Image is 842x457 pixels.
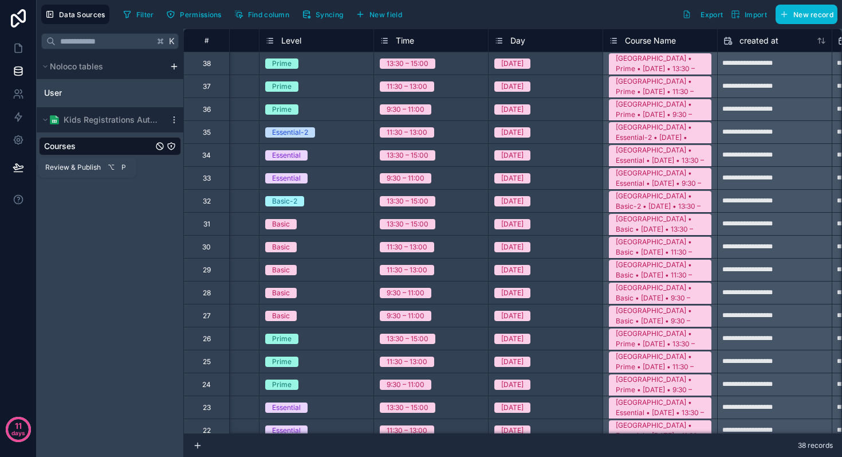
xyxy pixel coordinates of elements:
[387,357,427,367] div: 11:30 – 13:00
[281,35,301,46] span: Level
[202,243,211,252] div: 30
[387,219,428,229] div: 13:30 – 15:00
[387,425,427,436] div: 11:30 – 13:00
[203,311,211,321] div: 27
[678,5,727,24] button: Export
[162,6,225,23] button: Permissions
[387,380,424,390] div: 9:30 – 11:00
[203,59,211,68] div: 38
[501,242,524,252] div: [DATE]
[298,6,352,23] a: Syncing
[39,84,181,102] div: User
[501,219,524,229] div: [DATE]
[387,104,424,115] div: 9:30 – 11:00
[119,163,128,172] span: P
[387,150,428,161] div: 13:30 – 15:00
[272,127,308,138] div: Essential-2
[501,334,524,344] div: [DATE]
[203,82,211,91] div: 37
[11,425,25,441] p: days
[501,425,524,436] div: [DATE]
[272,58,292,69] div: Prime
[272,357,292,367] div: Prime
[202,151,211,160] div: 34
[44,87,62,99] span: User
[180,10,221,19] span: Permissions
[50,115,59,124] img: Google Sheets logo
[59,10,105,19] span: Data Sources
[776,5,837,24] button: New record
[272,403,301,413] div: Essential
[387,127,427,138] div: 11:30 – 13:00
[501,403,524,413] div: [DATE]
[272,425,301,436] div: Essential
[501,196,524,206] div: [DATE]
[745,10,767,19] span: Import
[387,334,428,344] div: 13:30 – 15:00
[39,112,165,128] button: Google Sheets logoKids Registrations Autumn 2025
[44,140,76,152] span: Courses
[203,357,211,366] div: 25
[203,220,210,229] div: 31
[272,334,292,344] div: Prime
[387,288,424,298] div: 9:30 – 11:00
[501,311,524,321] div: [DATE]
[272,311,290,321] div: Basic
[501,265,524,275] div: [DATE]
[369,10,402,19] span: New field
[387,403,428,413] div: 13:30 – 15:00
[230,6,293,23] button: Find column
[44,87,141,99] a: User
[15,420,22,432] p: 11
[202,380,211,389] div: 24
[387,311,424,321] div: 9:30 – 11:00
[203,105,211,114] div: 36
[501,81,524,92] div: [DATE]
[396,35,414,46] span: Time
[501,380,524,390] div: [DATE]
[272,196,297,206] div: Basic-2
[162,6,230,23] a: Permissions
[168,37,176,45] span: K
[203,197,211,206] div: 32
[272,242,290,252] div: Basic
[203,265,211,275] div: 29
[272,104,292,115] div: Prime
[203,174,211,183] div: 33
[248,10,289,19] span: Find column
[272,219,290,229] div: Basic
[387,242,427,252] div: 11:30 – 13:00
[501,104,524,115] div: [DATE]
[44,140,153,152] a: Courses
[501,150,524,161] div: [DATE]
[387,196,428,206] div: 13:30 – 15:00
[39,58,165,75] button: Noloco tables
[203,334,211,343] div: 26
[45,163,101,172] span: Review & Publish
[352,6,406,23] button: New field
[272,150,301,161] div: Essential
[203,403,211,412] div: 23
[107,163,116,172] span: ⌥
[771,5,837,24] a: New record
[203,128,211,137] div: 35
[298,6,347,23] button: Syncing
[798,441,833,450] span: 38 records
[501,58,524,69] div: [DATE]
[727,5,771,24] button: Import
[625,35,676,46] span: Course Name
[192,36,221,45] div: #
[739,35,778,46] span: created at
[119,6,158,23] button: Filter
[510,35,525,46] span: Day
[41,5,109,24] button: Data Sources
[793,10,833,19] span: New record
[387,81,427,92] div: 11:30 – 13:00
[272,288,290,298] div: Basic
[39,137,181,155] div: Courses
[501,127,524,138] div: [DATE]
[501,357,524,367] div: [DATE]
[387,58,428,69] div: 13:30 – 15:00
[203,426,211,435] div: 22
[501,173,524,183] div: [DATE]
